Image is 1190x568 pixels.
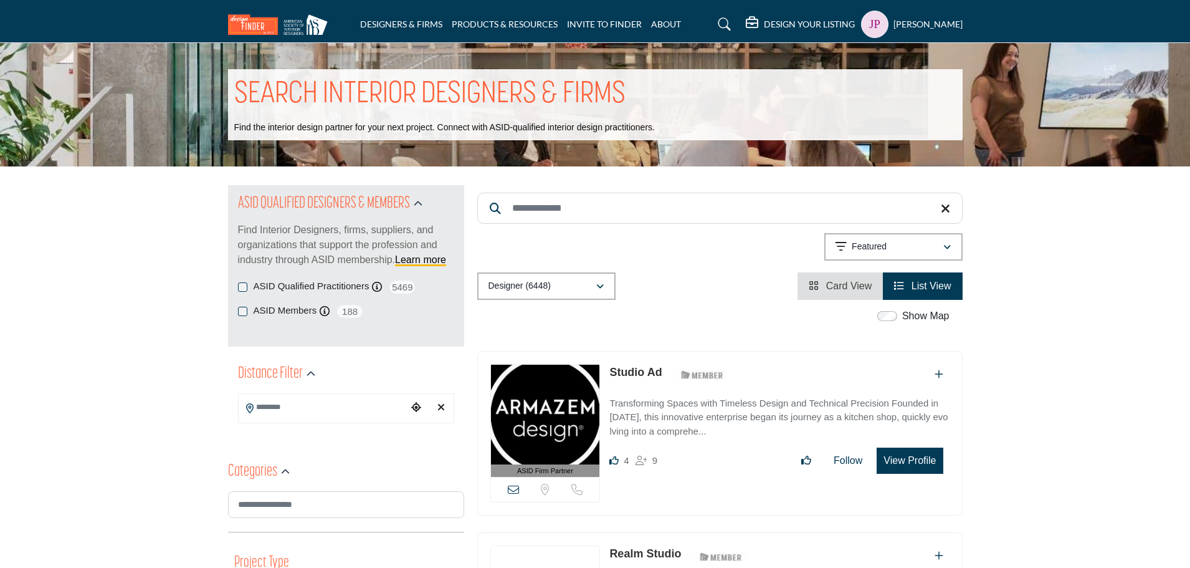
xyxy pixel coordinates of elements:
[517,466,573,476] span: ASID Firm Partner
[360,19,442,29] a: DESIGNERS & FIRMS
[826,448,870,473] button: Follow
[336,304,364,319] span: 188
[826,281,872,291] span: Card View
[764,19,855,30] h5: DESIGN YOUR LISTING
[935,369,943,380] a: Add To List
[693,549,749,564] img: ASID Members Badge Icon
[488,280,551,292] p: Designer (6448)
[883,272,962,300] li: List View
[877,448,943,474] button: View Profile
[234,75,626,114] h1: SEARCH INTERIOR DESIGNERS & FIRMS
[674,367,730,383] img: ASID Members Badge Icon
[935,551,943,561] a: Add To List
[894,281,951,291] a: View List
[567,19,642,29] a: INVITE TO FINDER
[797,272,883,300] li: Card View
[609,547,681,560] a: Realm Studio
[491,365,600,465] img: Studio Ad
[254,304,317,318] label: ASID Members
[452,19,558,29] a: PRODUCTS & RESOURCES
[852,241,887,253] p: Featured
[228,14,334,35] img: Site Logo
[388,279,416,295] span: 5469
[609,364,662,381] p: Studio Ad
[228,461,277,483] h2: Categories
[477,272,616,300] button: Designer (6448)
[238,223,454,267] p: Find Interior Designers, firms, suppliers, and organizations that support the profession and indu...
[432,395,450,421] div: Clear search location
[238,363,303,385] h2: Distance Filter
[609,456,619,465] i: Likes
[893,18,963,31] h5: [PERSON_NAME]
[652,455,657,466] span: 9
[609,546,681,562] p: Realm Studio
[238,307,247,316] input: ASID Members checkbox
[238,282,247,292] input: ASID Qualified Practitioners checkbox
[234,122,655,134] p: Find the interior design partner for your next project. Connect with ASID-qualified interior desi...
[238,193,410,215] h2: ASID QUALIFIED DESIGNERS & MEMBERS
[861,11,888,38] button: Show hide supplier dropdown
[809,281,872,291] a: View Card
[793,448,819,473] button: Like listing
[912,281,951,291] span: List View
[609,366,662,378] a: Studio Ad
[395,254,446,265] a: Learn more
[902,309,950,324] label: Show Map
[239,395,407,420] input: Search Location
[491,365,600,478] a: ASID Firm Partner
[407,395,426,421] div: Choose your current location
[624,455,629,466] span: 4
[477,193,963,224] input: Search Keyword
[824,233,963,261] button: Featured
[746,17,855,32] div: DESIGN YOUR LISTING
[635,453,657,468] div: Followers
[609,389,949,439] a: Transforming Spaces with Timeless Design and Technical Precision Founded in [DATE], this innovati...
[254,279,369,294] label: ASID Qualified Practitioners
[609,397,949,439] p: Transforming Spaces with Timeless Design and Technical Precision Founded in [DATE], this innovati...
[651,19,681,29] a: ABOUT
[228,491,464,518] input: Search Category
[706,14,739,34] a: Search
